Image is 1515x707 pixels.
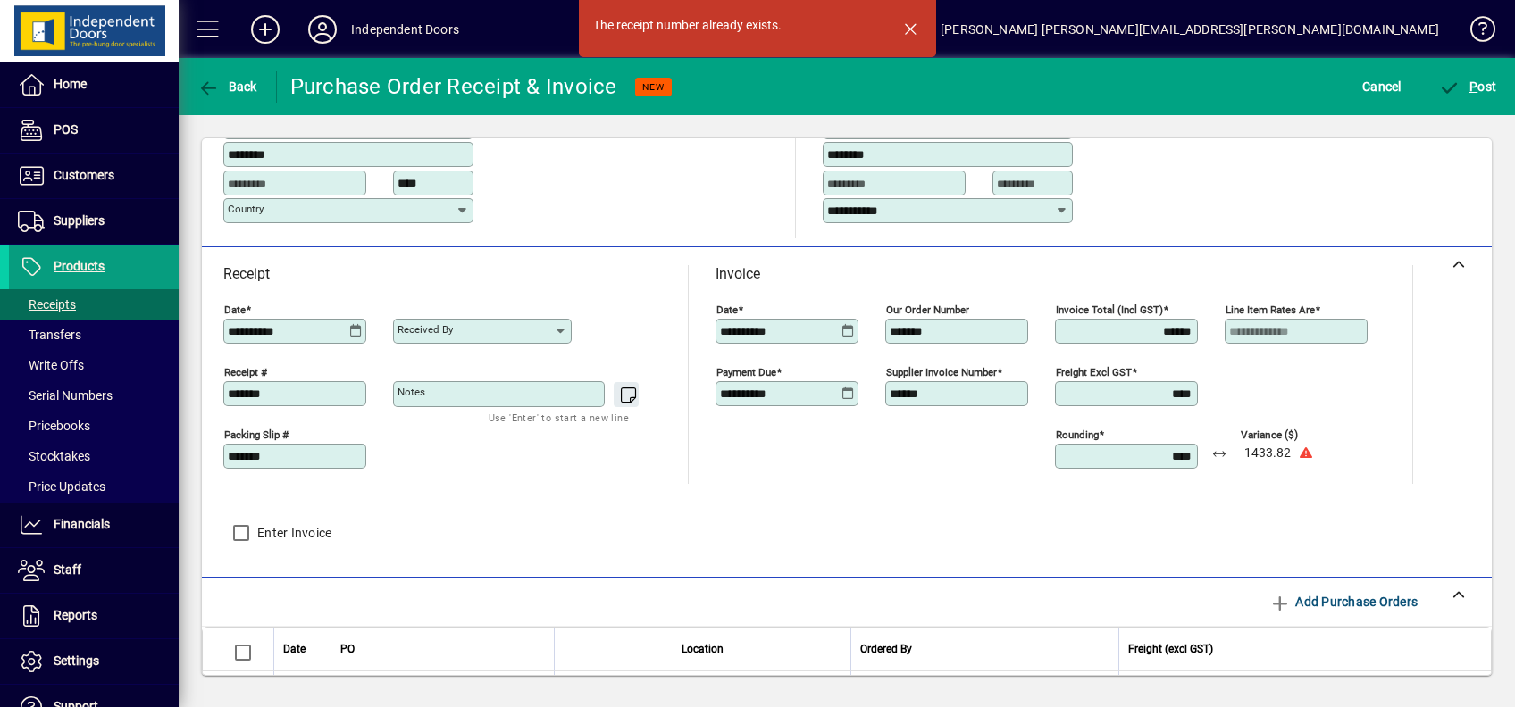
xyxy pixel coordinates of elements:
a: Stocktakes [9,441,179,471]
mat-label: Date [716,304,738,316]
span: -1433.82 [1241,446,1291,461]
a: Suppliers [9,199,179,244]
app-page-header-button: Back [179,71,277,103]
td: [DATE] [273,671,331,707]
span: Transfers [18,328,81,342]
button: Add Purchase Orders [1262,586,1425,618]
span: Serial Numbers [18,388,113,403]
span: Products [54,259,105,273]
button: Post [1435,71,1502,103]
span: Customers [54,168,114,182]
mat-label: Packing Slip # [224,428,289,441]
span: Back [197,79,257,94]
mat-label: Invoice Total (incl GST) [1056,304,1163,316]
a: Knowledge Base [1457,4,1493,62]
span: Financials [54,517,110,531]
a: POS [9,108,179,153]
a: Price Updates [9,471,179,502]
mat-label: Date [224,304,246,316]
span: Suppliers [54,213,105,228]
span: Write Offs [18,358,84,372]
span: ost [1439,79,1497,94]
label: Enter Invoice [254,524,331,542]
span: Price Updates [18,479,105,494]
span: Date [283,639,306,659]
td: 0.00 [1118,671,1491,707]
span: NEW [642,81,665,93]
div: Purchase Order Receipt & Invoice [290,72,617,101]
div: Independent Doors [351,15,459,44]
span: Cancel [1362,72,1402,101]
button: Back [193,71,262,103]
span: Settings [54,653,99,668]
div: Ordered By [860,639,1109,659]
mat-label: Supplier invoice number [886,366,997,378]
mat-label: Received by [398,323,453,336]
button: Profile [294,13,351,46]
mat-label: Payment due [716,366,776,378]
span: POS [54,122,78,137]
a: Settings [9,639,179,684]
mat-label: Receipt # [224,366,267,378]
mat-label: Country [228,203,264,215]
div: PO [340,639,545,659]
span: Home [54,77,87,91]
span: Receipts [18,297,76,312]
span: Location [682,639,724,659]
span: P [1469,79,1477,94]
a: Customers [9,154,179,198]
div: [PERSON_NAME] [PERSON_NAME][EMAIL_ADDRESS][PERSON_NAME][DOMAIN_NAME] [941,15,1439,44]
span: PO [340,639,355,659]
a: Home [9,62,179,107]
button: Cancel [1358,71,1406,103]
span: Staff [54,562,81,577]
a: Receipts [9,289,179,320]
td: [MEDICAL_DATA] - [PERSON_NAME] [850,671,1118,707]
span: Pricebooks [18,419,90,433]
span: Freight (excl GST) [1128,639,1213,659]
a: Serial Numbers [9,380,179,411]
mat-label: Notes [398,386,425,398]
mat-label: Line item rates are [1226,304,1315,316]
a: Financials [9,503,179,547]
button: Add [237,13,294,46]
div: Freight (excl GST) [1128,639,1469,659]
a: Pricebooks [9,411,179,441]
mat-label: Freight excl GST [1056,366,1132,378]
mat-label: Rounding [1056,428,1099,441]
span: Ordered By [860,639,912,659]
span: Variance ($) [1241,429,1348,441]
span: Stocktakes [18,449,90,463]
a: Transfers [9,320,179,350]
span: Reports [54,608,97,622]
div: Date [283,639,322,659]
mat-hint: Use 'Enter' to start a new line [489,407,629,428]
mat-label: Our order number [886,304,969,316]
a: Staff [9,548,179,593]
a: Reports [9,594,179,638]
span: Add Purchase Orders [1269,587,1418,616]
a: Write Offs [9,350,179,380]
